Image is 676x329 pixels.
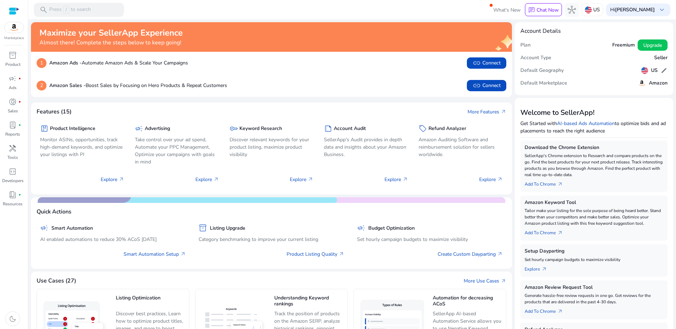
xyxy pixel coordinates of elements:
[525,153,663,178] p: SellerApp's Chrome extension to Research and compare products on the go. Find the best products f...
[615,6,655,13] b: [PERSON_NAME]
[49,82,227,89] p: Boost Sales by Focusing on Hero Products & Repeat Customers
[467,57,506,69] button: linkConnect
[8,167,17,176] span: code_blocks
[525,263,553,273] a: Explorearrow_outward
[384,176,408,183] p: Explore
[468,108,506,116] a: More Featuresarrow_outward
[210,225,245,231] h5: Listing Upgrade
[651,68,658,74] h5: US
[467,80,506,91] button: linkConnect
[199,224,207,232] span: inventory_2
[525,285,663,291] h5: Amazon Review Request Tool
[525,256,663,263] p: Set hourly campaign budgets to maximize visibility
[661,67,668,74] span: edit
[654,55,668,61] h5: Seller
[537,7,559,13] p: Chat Now
[324,124,332,133] span: summarize
[39,6,48,14] span: search
[37,209,71,215] h4: Quick Actions
[18,193,21,196] span: fiber_manual_record
[116,295,186,308] h5: Listing Optimization
[213,176,219,182] span: arrow_outward
[18,100,21,103] span: fiber_manual_record
[525,292,663,305] p: Generate hassle-free review requests in one go. Get reviews for the products that are delivered i...
[230,124,238,133] span: key
[119,176,124,182] span: arrow_outward
[39,39,183,46] h4: Almost there! Complete the steps below to keep going!
[419,136,503,158] p: Amazon Auditing Software and reimbursement solution for sellers worldwide.
[135,136,219,166] p: Take control over your ad spend, Automate your PPC Management, Optimize your campaigns with goals...
[520,55,551,61] h5: Account Type
[287,250,344,258] a: Product Listing Quality
[51,225,93,231] h5: Smart Automation
[40,224,49,232] span: campaign
[479,176,503,183] p: Explore
[5,61,20,68] p: Product
[308,176,313,182] span: arrow_outward
[525,226,569,236] a: Add To Chrome
[49,59,188,67] p: Automate Amazon Ads & Scale Your Campaigns
[37,278,76,284] h4: Use Cases (27)
[8,51,17,60] span: inventory_2
[520,42,531,48] h5: Plan
[565,3,579,17] button: hub
[464,277,506,285] a: More Use Casesarrow_outward
[18,124,21,126] span: fiber_manual_record
[37,108,71,115] h4: Features (15)
[8,74,17,83] span: campaign
[428,126,466,132] h5: Refund Analyzer
[520,28,561,35] h4: Account Details
[568,6,576,14] span: hub
[124,250,186,258] a: Smart Automation Setup
[230,136,314,158] p: Discover relevant keywords for your product listing, maximize product visibility
[612,42,635,48] h5: Freemium
[433,295,502,308] h5: Automation for decreasing ACoS
[18,77,21,80] span: fiber_manual_record
[49,6,91,14] p: Press to search
[472,59,481,67] span: link
[501,278,506,284] span: arrow_outward
[4,36,24,41] p: Marketplace
[520,120,668,135] p: Get Started with to optimize bids and ad placements to reach the right audience
[658,6,666,14] span: keyboard_arrow_down
[557,181,563,187] span: arrow_outward
[520,68,564,74] h5: Default Geography
[37,58,46,68] p: 1
[40,124,49,133] span: package
[8,315,17,323] span: dark_mode
[438,250,503,258] a: Create Custom Dayparting
[180,251,186,257] span: arrow_outward
[40,236,186,243] p: AI enabled automations to reduce 30% ACoS [DATE]
[402,176,408,182] span: arrow_outward
[8,98,17,106] span: donut_small
[239,126,282,132] h5: Keyword Research
[195,176,219,183] p: Explore
[290,176,313,183] p: Explore
[274,295,344,308] h5: Understanding Keyword rankings
[368,225,415,231] h5: Budget Optimization
[5,131,20,137] p: Reports
[557,230,563,236] span: arrow_outward
[472,81,501,90] span: Connect
[638,39,668,51] button: Upgrade
[472,81,481,90] span: link
[525,248,663,254] h5: Setup Dayparting
[357,236,503,243] p: Set hourly campaign budgets to maximize visibility
[643,42,662,49] span: Upgrade
[37,81,46,91] p: 2
[542,266,547,272] span: arrow_outward
[585,6,592,13] img: us.svg
[525,305,569,315] a: Add To Chrome
[419,124,427,133] span: sell
[525,3,562,17] button: chatChat Now
[50,126,95,132] h5: Product Intelligence
[145,126,170,132] h5: Advertising
[497,251,503,257] span: arrow_outward
[520,80,567,86] h5: Default Marketplace
[501,109,506,114] span: arrow_outward
[641,67,648,74] img: us.svg
[493,4,521,16] span: What's New
[9,85,17,91] p: Ads
[135,124,143,133] span: campaign
[638,79,646,87] img: amazon.svg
